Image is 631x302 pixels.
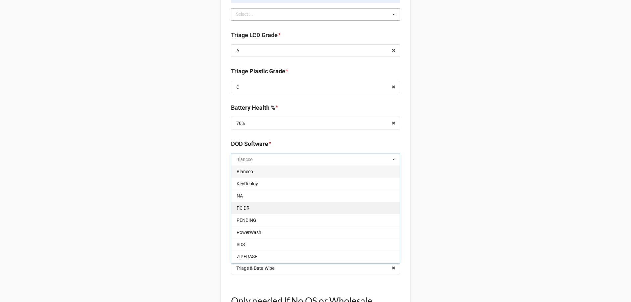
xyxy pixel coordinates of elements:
label: Triage Plastic Grade [231,67,285,76]
div: Select ... [234,11,263,18]
span: NA [237,193,243,198]
span: SDS [237,242,245,247]
label: DOD Software [231,139,268,149]
div: 70% [236,121,245,126]
span: ZIPERASE [237,254,257,259]
div: C [236,85,239,89]
div: A [236,48,239,53]
span: Blancco [237,169,253,174]
span: PENDING [237,218,256,223]
label: Battery Health % [231,103,275,112]
span: PowerWash [237,230,261,235]
label: Triage LCD Grade [231,31,278,40]
span: KeyDeploy [237,181,258,186]
div: Triage & Data Wipe [236,266,274,270]
span: PC DR [237,205,249,211]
